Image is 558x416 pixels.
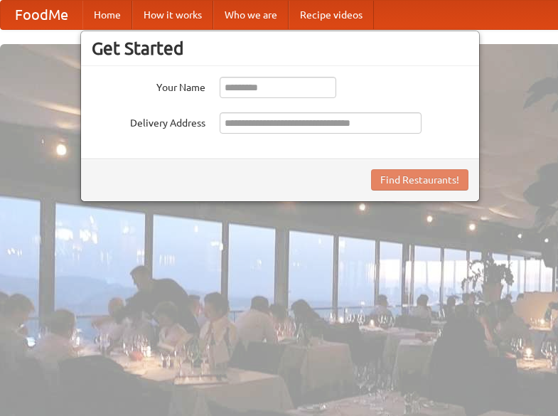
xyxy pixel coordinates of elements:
[289,1,374,29] a: Recipe videos
[92,77,205,95] label: Your Name
[132,1,213,29] a: How it works
[371,169,468,191] button: Find Restaurants!
[92,112,205,130] label: Delivery Address
[92,38,468,59] h3: Get Started
[82,1,132,29] a: Home
[1,1,82,29] a: FoodMe
[213,1,289,29] a: Who we are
